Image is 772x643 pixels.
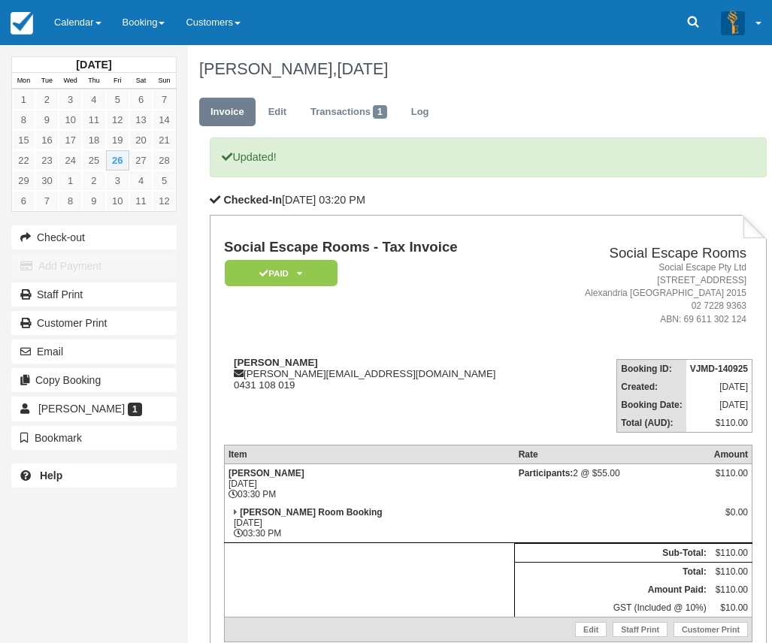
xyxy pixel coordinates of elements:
[129,130,153,150] a: 20
[106,130,129,150] a: 19
[35,171,59,191] a: 30
[59,110,82,130] a: 10
[710,599,752,617] td: $10.00
[129,150,153,171] a: 27
[400,98,440,127] a: Log
[710,445,752,463] th: Amount
[210,192,766,208] p: [DATE] 03:20 PM
[11,12,33,35] img: checkfront-main-nav-mini-logo.png
[210,137,766,177] p: Updated!
[153,191,176,211] a: 12
[690,364,748,374] strong: VJMD-140925
[229,468,304,478] strong: [PERSON_NAME]
[224,259,332,287] a: Paid
[11,311,177,335] a: Customer Print
[12,130,35,150] a: 15
[674,622,748,637] a: Customer Print
[224,357,546,391] div: [PERSON_NAME][EMAIL_ADDRESS][DOMAIN_NAME] 0431 108 019
[11,254,177,278] button: Add Payment
[553,261,746,326] address: Social Escape Pty Ltd [STREET_ADDRESS] Alexandria [GEOGRAPHIC_DATA] 2015 02 7228 9363 ABN: 69 611...
[617,396,686,414] th: Booking Date:
[59,130,82,150] a: 17
[153,130,176,150] a: 21
[337,59,388,78] span: [DATE]
[82,89,105,110] a: 4
[299,98,398,127] a: Transactions1
[257,98,298,127] a: Edit
[11,397,177,421] a: [PERSON_NAME] 1
[714,507,748,530] div: $0.00
[223,194,282,206] b: Checked-In
[153,73,176,89] th: Sun
[721,11,745,35] img: A3
[129,73,153,89] th: Sat
[617,359,686,378] th: Booking ID:
[12,171,35,191] a: 29
[11,225,177,249] button: Check-out
[199,60,755,78] h1: [PERSON_NAME],
[35,191,59,211] a: 7
[59,89,82,110] a: 3
[710,562,752,581] td: $110.00
[519,468,574,478] strong: Participants
[234,357,318,368] strong: [PERSON_NAME]
[59,73,82,89] th: Wed
[225,260,338,286] em: Paid
[129,171,153,191] a: 4
[617,414,686,433] th: Total (AUD):
[153,171,176,191] a: 5
[35,150,59,171] a: 23
[224,240,546,255] h1: Social Escape Rooms - Tax Invoice
[11,463,177,488] a: Help
[82,150,105,171] a: 25
[82,110,105,130] a: 11
[82,130,105,150] a: 18
[128,403,142,416] span: 1
[35,110,59,130] a: 9
[106,171,129,191] a: 3
[59,171,82,191] a: 1
[710,543,752,562] td: $110.00
[714,468,748,491] div: $110.00
[59,150,82,171] a: 24
[553,246,746,261] h2: Social Escape Rooms
[106,89,129,110] a: 5
[224,463,514,503] td: [DATE] 03:30 PM
[515,463,710,503] td: 2 @ $55.00
[11,340,177,364] button: Email
[153,150,176,171] a: 28
[106,73,129,89] th: Fri
[12,73,35,89] th: Mon
[515,445,710,463] th: Rate
[373,105,387,119] span: 1
[38,403,125,415] span: [PERSON_NAME]
[106,191,129,211] a: 10
[40,469,62,481] b: Help
[153,110,176,130] a: 14
[82,191,105,211] a: 9
[12,191,35,211] a: 6
[35,130,59,150] a: 16
[710,581,752,599] td: $110.00
[12,89,35,110] a: 1
[11,426,177,450] button: Bookmark
[76,59,111,71] strong: [DATE]
[35,89,59,110] a: 2
[686,396,752,414] td: [DATE]
[11,368,177,392] button: Copy Booking
[224,445,514,463] th: Item
[129,191,153,211] a: 11
[129,89,153,110] a: 6
[613,622,668,637] a: Staff Print
[515,581,710,599] th: Amount Paid:
[515,599,710,617] td: GST (Included @ 10%)
[240,507,382,518] strong: [PERSON_NAME] Room Booking
[224,503,514,543] td: [DATE] 03:30 PM
[153,89,176,110] a: 7
[106,150,129,171] a: 26
[686,414,752,433] td: $110.00
[35,73,59,89] th: Tue
[617,378,686,396] th: Created:
[11,282,177,306] a: Staff Print
[575,622,607,637] a: Edit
